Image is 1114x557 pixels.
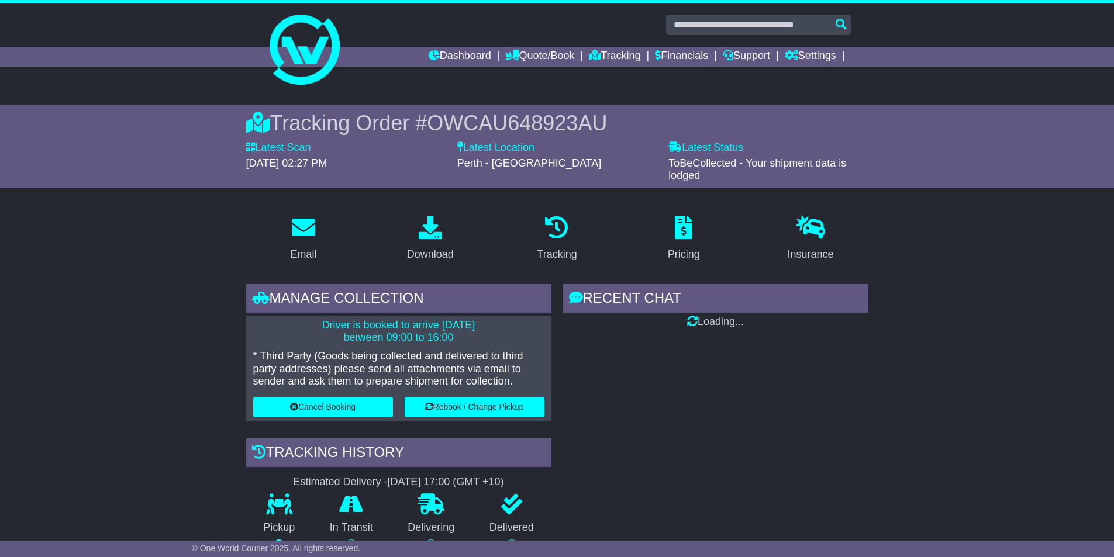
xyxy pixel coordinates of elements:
a: Financials [655,47,708,67]
p: Delivering [391,521,472,534]
a: Download [399,212,461,267]
div: Manage collection [246,284,551,316]
div: Tracking [537,247,577,262]
div: Insurance [788,247,834,262]
label: Latest Scan [246,141,311,154]
div: Download [407,247,454,262]
div: RECENT CHAT [563,284,868,316]
a: Pricing [660,212,708,267]
a: Dashboard [429,47,491,67]
a: Email [282,212,324,267]
div: Tracking history [246,438,551,470]
div: Loading... [563,316,868,328]
p: * Third Party (Goods being collected and delivered to third party addresses) please send all atta... [253,350,544,388]
div: Pricing [668,247,700,262]
a: Insurance [780,212,841,267]
span: OWCAU648923AU [427,111,607,135]
div: [DATE] 17:00 (GMT +10) [388,476,504,489]
p: In Transit [312,521,391,534]
button: Cancel Booking [253,397,393,417]
span: Perth - [GEOGRAPHIC_DATA] [457,157,601,169]
p: Pickup [246,521,313,534]
p: Driver is booked to arrive [DATE] between 09:00 to 16:00 [253,319,544,344]
a: Tracking [589,47,640,67]
a: Settings [785,47,836,67]
button: Rebook / Change Pickup [405,397,544,417]
div: Estimated Delivery - [246,476,551,489]
a: Support [723,47,770,67]
label: Latest Location [457,141,534,154]
div: Tracking Order # [246,110,868,136]
label: Latest Status [668,141,743,154]
div: Email [290,247,316,262]
p: Delivered [472,521,551,534]
span: [DATE] 02:27 PM [246,157,327,169]
span: © One World Courier 2025. All rights reserved. [192,544,361,553]
a: Quote/Book [505,47,574,67]
a: Tracking [529,212,584,267]
span: ToBeCollected - Your shipment data is lodged [668,157,846,182]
